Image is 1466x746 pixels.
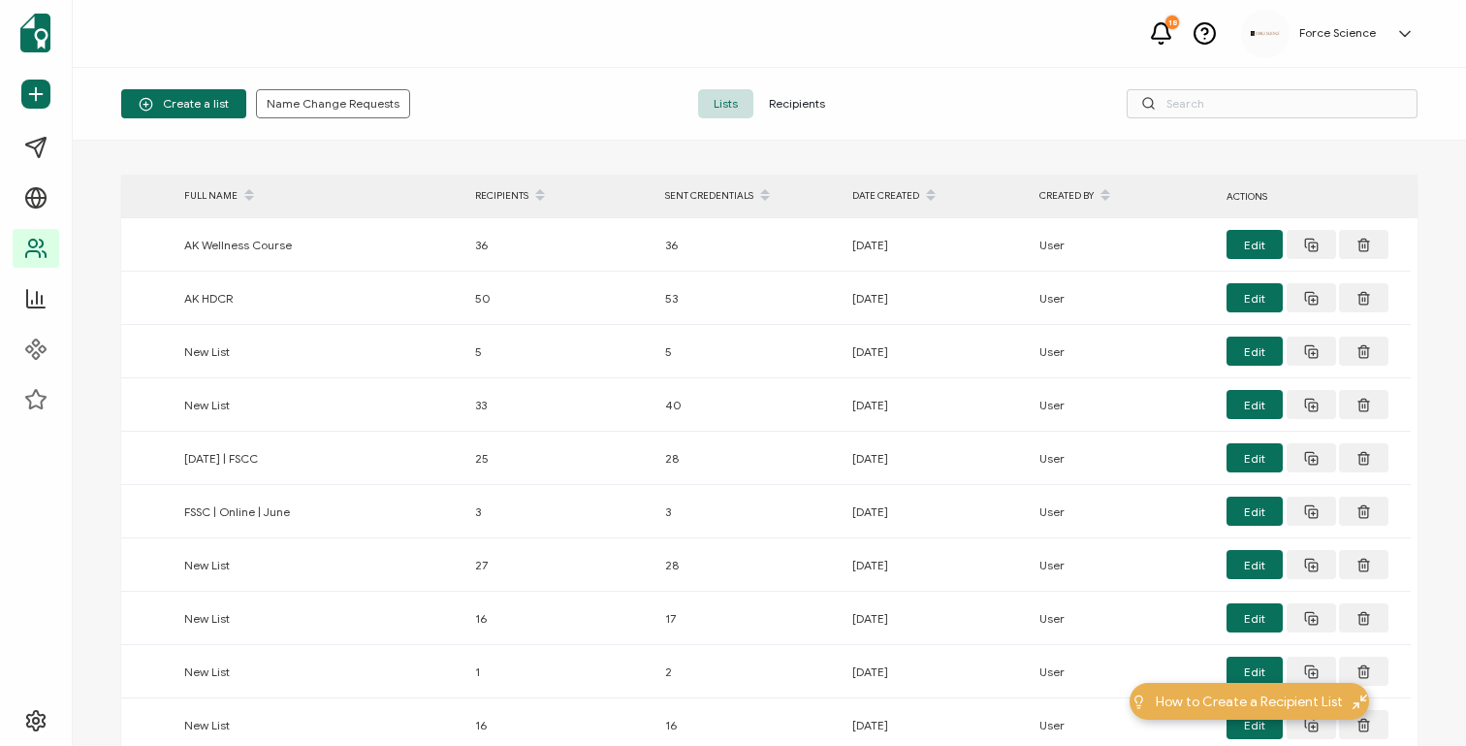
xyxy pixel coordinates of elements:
div: ACTIONS [1217,185,1411,208]
div: [DATE] [843,714,1030,736]
div: FULL NAME [175,179,465,212]
div: [DATE] [843,501,1030,523]
div: New List [175,607,465,630]
div: New List [175,661,465,683]
div: [DATE] [843,447,1030,470]
div: User [1030,661,1217,683]
div: 5 [465,341,655,363]
div: DATE CREATED [843,179,1030,212]
button: Edit [1227,710,1283,739]
div: 27 [465,554,655,576]
span: How to Create a Recipient List [1156,692,1343,712]
img: sertifier-logomark-colored.svg [20,14,50,52]
div: User [1030,447,1217,470]
h5: Force Science [1299,26,1376,40]
div: [DATE] [843,341,1030,363]
div: 5 [655,341,843,363]
span: Name Change Requests [267,98,399,110]
button: Name Change Requests [256,89,410,118]
div: 3 [655,501,843,523]
button: Edit [1227,283,1283,312]
div: 16 [655,714,843,736]
div: User [1030,714,1217,736]
span: Lists [698,89,753,118]
div: New List [175,394,465,416]
div: SENT CREDENTIALS [655,179,843,212]
div: AK HDCR [175,287,465,309]
div: 16 [465,714,655,736]
div: New List [175,341,465,363]
div: [DATE] [843,661,1030,683]
div: User [1030,287,1217,309]
div: CREATED BY [1030,179,1217,212]
span: Create a list [139,97,229,112]
div: User [1030,341,1217,363]
div: New List [175,554,465,576]
button: Edit [1227,337,1283,366]
img: d96c2383-09d7-413e-afb5-8f6c84c8c5d6.png [1251,31,1280,36]
div: 17 [655,607,843,630]
div: [DATE] [843,394,1030,416]
div: User [1030,554,1217,576]
div: FSSC | Online | June [175,501,465,523]
div: 36 [655,234,843,256]
div: 16 [465,607,655,630]
div: User [1030,234,1217,256]
span: Recipients [753,89,841,118]
div: 3 [465,501,655,523]
button: Edit [1227,497,1283,526]
button: Edit [1227,390,1283,419]
button: Edit [1227,443,1283,472]
div: 18 [1165,16,1179,29]
div: New List [175,714,465,736]
div: [DATE] | FSCC [175,447,465,470]
div: 53 [655,287,843,309]
button: Edit [1227,550,1283,579]
div: [DATE] [843,234,1030,256]
button: Edit [1227,230,1283,259]
div: 28 [655,447,843,470]
button: Edit [1227,603,1283,632]
div: AK Wellness Course [175,234,465,256]
div: 28 [655,554,843,576]
img: minimize-icon.svg [1353,695,1367,709]
div: 50 [465,287,655,309]
div: 33 [465,394,655,416]
div: [DATE] [843,607,1030,630]
div: RECIPIENTS [465,179,655,212]
div: [DATE] [843,287,1030,309]
div: 2 [655,661,843,683]
div: [DATE] [843,554,1030,576]
div: 36 [465,234,655,256]
div: User [1030,394,1217,416]
button: Edit [1227,657,1283,686]
div: 1 [465,661,655,683]
input: Search [1127,89,1418,118]
div: 25 [465,447,655,470]
div: User [1030,501,1217,523]
button: Create a list [121,89,246,118]
div: 40 [655,394,843,416]
div: User [1030,607,1217,630]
